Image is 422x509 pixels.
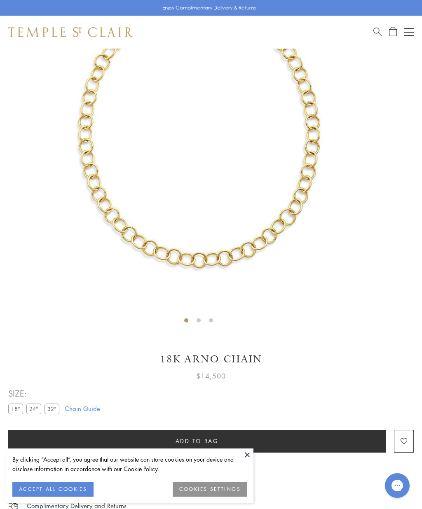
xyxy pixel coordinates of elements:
[8,430,386,453] button: Add to bag
[65,404,100,413] a: Chain Guide
[26,404,41,414] label: 24"
[12,455,247,474] div: By clicking “Accept all”, you agree that our website can store cookies on your device and disclos...
[381,470,414,501] iframe: Gorgias live chat messenger
[389,27,397,37] a: Open Shopping Bag
[162,4,256,12] p: Enjoy Complimentary Delivery & Returns
[404,27,414,37] button: Open navigation
[8,387,63,400] span: SIZE:
[373,27,382,37] a: Search
[176,437,219,446] span: Add to bag
[173,482,247,497] button: COOKIES SETTINGS
[8,404,23,414] label: 18"
[8,27,133,37] img: Temple St. Clair
[12,482,94,497] button: ACCEPT ALL COOKIES
[196,371,226,381] span: $14,500
[45,404,59,414] label: 32"
[8,352,414,367] h1: 18K Arno Chain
